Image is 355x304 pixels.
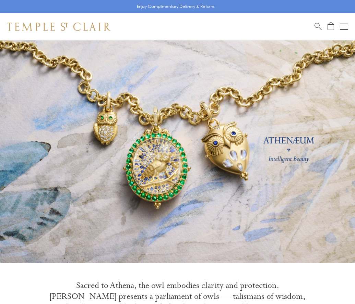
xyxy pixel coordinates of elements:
a: Search [315,22,322,31]
button: Open navigation [340,23,348,31]
img: Temple St. Clair [7,23,110,31]
p: Enjoy Complimentary Delivery & Returns [137,3,215,10]
a: Open Shopping Bag [328,22,334,31]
